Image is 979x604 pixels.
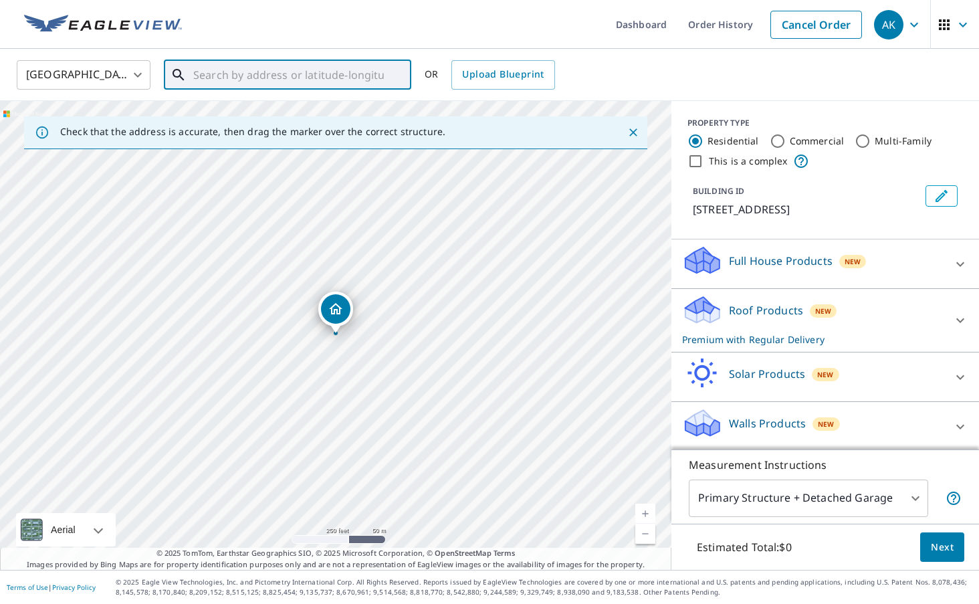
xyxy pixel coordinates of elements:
a: Current Level 17, Zoom Out [635,524,655,544]
p: Premium with Regular Delivery [682,332,944,346]
span: New [818,419,834,429]
div: Aerial [47,513,80,546]
p: Check that the address is accurate, then drag the marker over the correct structure. [60,126,445,138]
p: BUILDING ID [693,185,744,197]
span: Next [931,539,954,556]
p: Estimated Total: $0 [686,532,802,562]
div: Aerial [16,513,116,546]
a: Current Level 17, Zoom In [635,504,655,524]
a: Terms [494,548,516,558]
span: © 2025 TomTom, Earthstar Geographics SIO, © 2025 Microsoft Corporation, © [156,548,516,559]
button: Close [625,124,642,141]
input: Search by address or latitude-longitude [193,56,384,94]
span: New [815,306,831,316]
div: Primary Structure + Detached Garage [689,480,928,517]
img: EV Logo [24,15,182,35]
a: Cancel Order [770,11,862,39]
p: [STREET_ADDRESS] [693,201,920,217]
button: Next [920,532,964,563]
div: Walls ProductsNew [682,407,968,445]
div: [GEOGRAPHIC_DATA] [17,56,150,94]
p: © 2025 Eagle View Technologies, Inc. and Pictometry International Corp. All Rights Reserved. Repo... [116,577,972,597]
label: Commercial [790,134,845,148]
a: Terms of Use [7,583,48,592]
a: Privacy Policy [52,583,96,592]
label: This is a complex [709,155,788,168]
div: Solar ProductsNew [682,358,968,396]
button: Edit building 1 [926,185,958,207]
div: Dropped pin, building 1, Residential property, 7 Broad Lawn Cir Lancaster, PA 17603 [318,292,353,333]
span: New [817,369,833,380]
p: | [7,583,96,591]
span: New [845,256,861,267]
p: Measurement Instructions [689,457,962,473]
div: OR [425,60,555,90]
div: AK [874,10,903,39]
p: Solar Products [729,366,805,382]
a: OpenStreetMap [435,548,491,558]
div: PROPERTY TYPE [687,117,963,129]
p: Walls Products [729,415,806,431]
span: Your report will include the primary structure and a detached garage if one exists. [946,490,962,506]
label: Residential [708,134,759,148]
p: Roof Products [729,302,803,318]
p: Full House Products [729,253,833,269]
a: Upload Blueprint [451,60,554,90]
label: Multi-Family [875,134,932,148]
span: Upload Blueprint [462,66,544,83]
div: Roof ProductsNewPremium with Regular Delivery [682,294,968,346]
div: Full House ProductsNew [682,245,968,283]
